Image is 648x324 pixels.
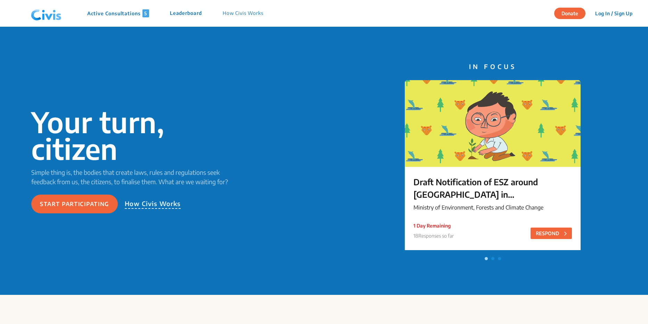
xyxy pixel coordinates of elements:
[31,168,236,186] p: Simple thing is, the bodies that create laws, rules and regulations seek feedback from us, the ci...
[554,8,585,19] button: Donate
[413,232,454,239] p: 18
[413,176,572,201] p: Draft Notification of ESZ around [GEOGRAPHIC_DATA] in [GEOGRAPHIC_DATA]
[405,80,581,254] a: Draft Notification of ESZ around [GEOGRAPHIC_DATA] in [GEOGRAPHIC_DATA]Ministry of Environment, F...
[413,203,572,212] p: Ministry of Environment, Forests and Climate Change
[223,9,263,17] p: How Civis Works
[418,233,454,239] span: Responses so far
[405,62,581,71] p: IN FOCUS
[554,9,591,16] a: Donate
[87,9,149,17] p: Active Consultations
[125,199,181,209] p: How Civis Works
[413,222,454,229] p: 1 Day Remaining
[142,9,149,17] span: 5
[170,9,202,17] p: Leaderboard
[591,8,637,19] button: Log In / Sign Up
[31,109,236,162] p: Your turn, citizen
[31,195,118,213] button: Start participating
[28,3,64,24] img: navlogo.png
[531,228,572,239] button: RESPOND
